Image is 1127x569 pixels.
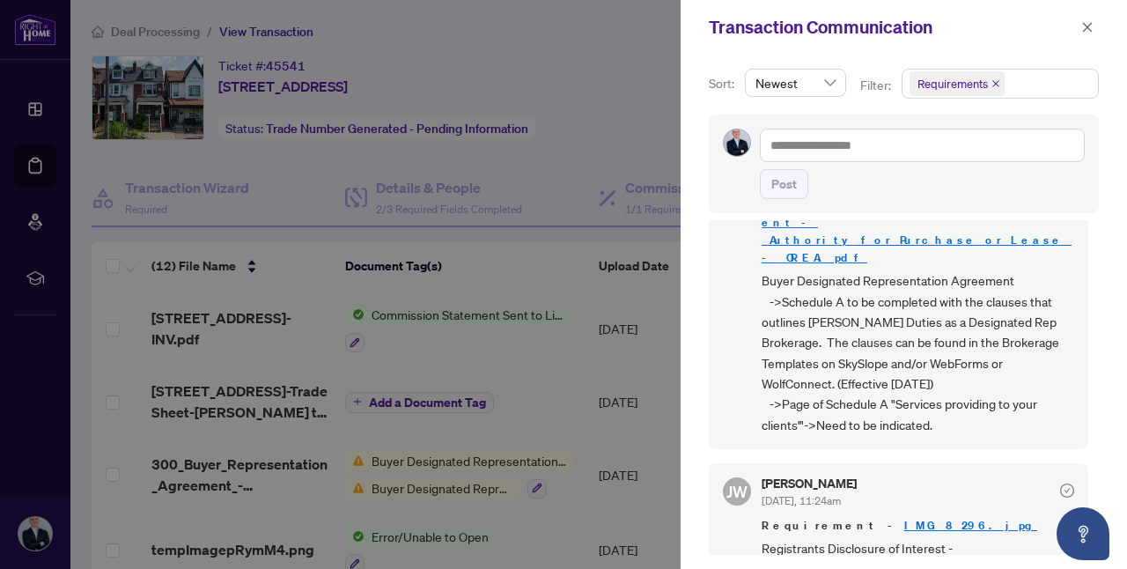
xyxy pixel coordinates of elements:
span: close [991,79,1000,88]
span: check-circle [1060,484,1074,498]
span: close [1081,21,1094,33]
button: Post [760,169,808,199]
span: Requirement - [762,179,1074,267]
button: Open asap [1057,507,1109,560]
p: Sort: [709,74,738,93]
a: IMG_8296.jpg [904,518,1037,533]
span: JW [726,479,748,504]
p: Filter: [860,76,894,95]
span: Newest [755,70,836,96]
span: Requirements [910,71,1005,96]
span: Requirements [917,75,988,92]
span: Buyer Designated Representation Agreement ->Schedule A to be completed with the clauses that outl... [762,270,1074,435]
span: [DATE], 11:24am [762,494,841,507]
h5: [PERSON_NAME] [762,477,857,490]
img: Profile Icon [724,129,750,156]
div: Transaction Communication [709,14,1076,41]
span: Requirement - [762,517,1074,535]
